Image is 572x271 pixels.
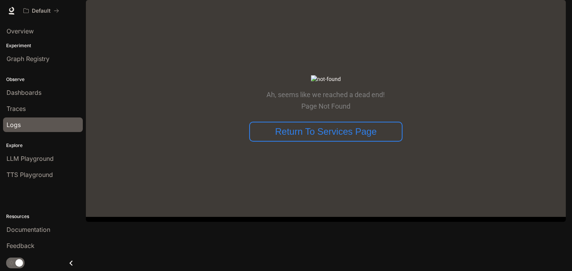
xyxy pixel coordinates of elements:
button: Return To Services Page [249,122,403,142]
p: Default [32,8,51,14]
img: not-found [311,75,341,83]
p: Page Not Found [267,102,385,110]
button: All workspaces [20,3,62,18]
p: Ah, seems like we reached a dead end! [267,91,385,99]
